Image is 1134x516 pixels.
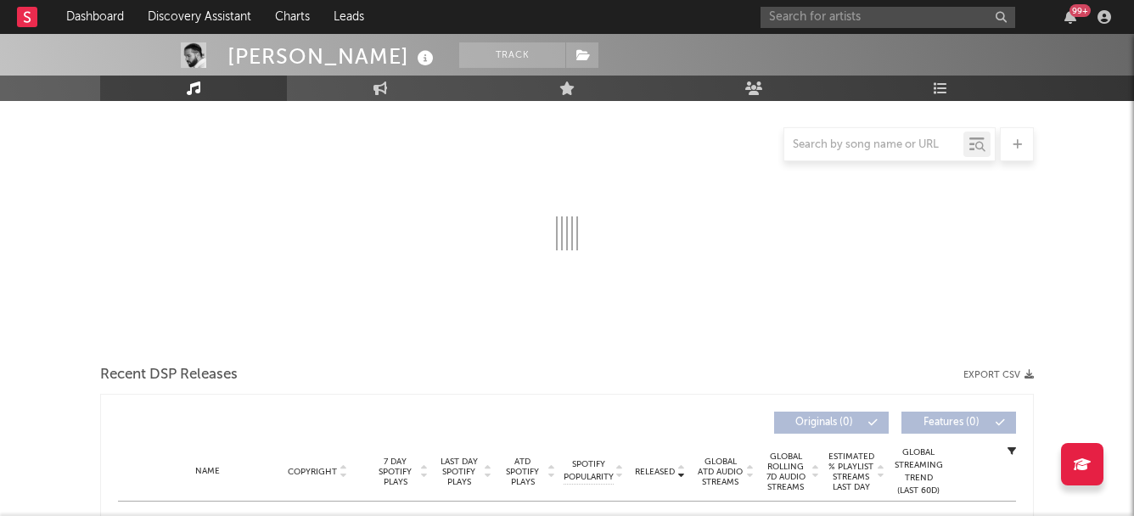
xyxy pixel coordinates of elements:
span: Global Rolling 7D Audio Streams [762,451,809,492]
button: Originals(0) [774,412,889,434]
div: [PERSON_NAME] [227,42,438,70]
span: Last Day Spotify Plays [436,457,481,487]
span: Copyright [288,467,337,477]
span: Global ATD Audio Streams [697,457,744,487]
span: Recent DSP Releases [100,365,238,385]
div: Name [152,465,263,478]
button: Features(0) [901,412,1016,434]
span: 7 Day Spotify Plays [373,457,418,487]
button: Export CSV [963,370,1034,380]
input: Search for artists [761,7,1015,28]
div: Global Streaming Trend (Last 60D) [893,446,944,497]
span: Spotify Popularity [564,458,614,484]
span: Originals ( 0 ) [785,418,863,428]
input: Search by song name or URL [784,138,963,152]
span: Features ( 0 ) [912,418,991,428]
div: 99 + [1069,4,1091,17]
button: Track [459,42,565,68]
span: Estimated % Playlist Streams Last Day [828,451,874,492]
button: 99+ [1064,10,1076,24]
span: Released [635,467,675,477]
span: ATD Spotify Plays [500,457,545,487]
